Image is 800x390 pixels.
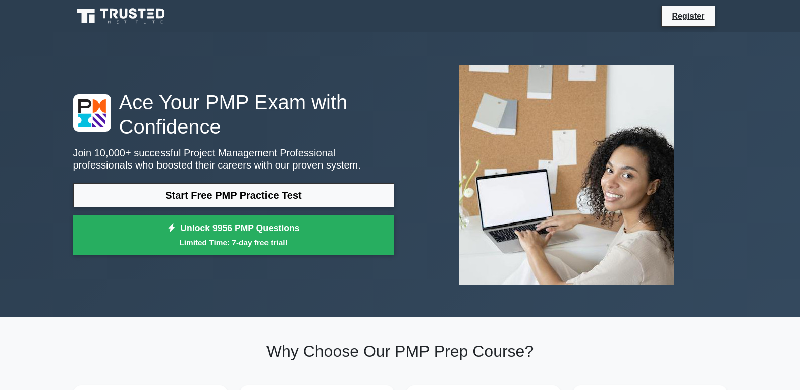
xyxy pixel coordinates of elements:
a: Start Free PMP Practice Test [73,183,394,207]
h2: Why Choose Our PMP Prep Course? [73,342,727,361]
small: Limited Time: 7-day free trial! [86,237,382,248]
p: Join 10,000+ successful Project Management Professional professionals who boosted their careers w... [73,147,394,171]
h1: Ace Your PMP Exam with Confidence [73,90,394,139]
a: Register [666,10,710,22]
a: Unlock 9956 PMP QuestionsLimited Time: 7-day free trial! [73,215,394,255]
